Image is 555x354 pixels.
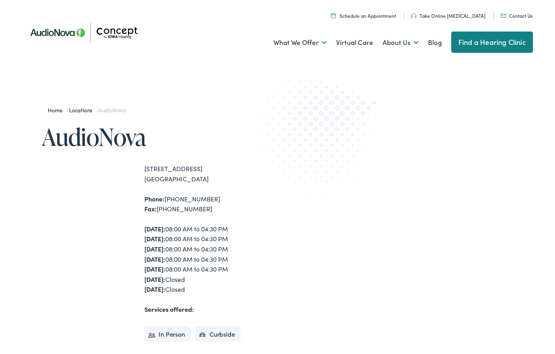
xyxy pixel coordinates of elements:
[428,28,442,57] a: Blog
[144,204,157,213] strong: Fax:
[411,12,486,19] a: Take Online [MEDICAL_DATA]
[144,244,165,253] strong: [DATE]:
[144,224,165,233] strong: [DATE]:
[331,12,396,19] a: Schedule an Appointment
[336,28,373,57] a: Virtual Care
[331,13,336,18] img: A calendar icon to schedule an appointment at Concept by Iowa Hearing.
[144,224,277,294] div: 08:00 AM to 04:30 PM 08:00 AM to 04:30 PM 08:00 AM to 04:30 PM 08:00 AM to 04:30 PM 08:00 AM to 0...
[144,164,277,184] div: [STREET_ADDRESS] [GEOGRAPHIC_DATA]
[144,265,165,273] strong: [DATE]:
[383,28,419,57] a: About Us
[48,106,125,114] span: / /
[99,106,125,114] span: AudioNova
[144,275,165,283] strong: [DATE]:
[144,305,194,313] strong: Services offered:
[42,124,277,150] h1: AudioNova
[144,194,164,203] strong: Phone:
[144,194,277,214] div: [PHONE_NUMBER] [PHONE_NUMBER]
[195,326,241,342] li: Curbside
[411,13,417,18] img: utility icon
[501,12,533,19] a: Contact Us
[48,106,66,114] a: Home
[501,14,506,18] img: utility icon
[144,285,165,293] strong: [DATE]:
[144,234,165,243] strong: [DATE]:
[144,326,191,342] li: In Person
[144,255,165,263] strong: [DATE]:
[273,28,327,57] a: What We Offer
[69,106,96,114] a: Locations
[451,32,533,53] a: Find a Hearing Clinic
